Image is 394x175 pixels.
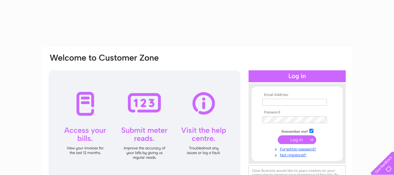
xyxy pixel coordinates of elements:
[262,152,334,157] a: Not registered?
[278,135,316,144] input: Submit
[261,110,334,115] th: Password:
[262,146,334,152] a: Forgotten password?
[261,128,334,134] td: Remember me?
[261,93,334,97] th: Email Address:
